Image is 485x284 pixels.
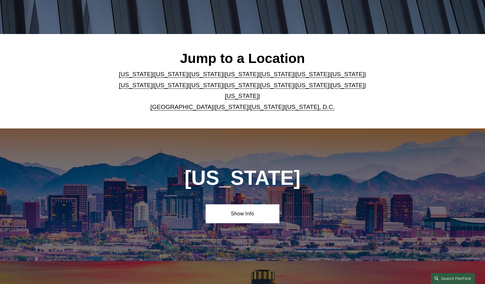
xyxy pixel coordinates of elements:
[150,104,213,110] a: [GEOGRAPHIC_DATA]
[260,82,294,88] a: [US_STATE]
[154,82,188,88] a: [US_STATE]
[190,71,223,77] a: [US_STATE]
[215,104,248,110] a: [US_STATE]
[154,71,188,77] a: [US_STATE]
[119,82,153,88] a: [US_STATE]
[331,71,365,77] a: [US_STATE]
[431,273,475,284] a: Search this site
[260,71,294,77] a: [US_STATE]
[119,71,153,77] a: [US_STATE]
[225,82,259,88] a: [US_STATE]
[250,104,284,110] a: [US_STATE]
[225,93,259,99] a: [US_STATE]
[295,71,329,77] a: [US_STATE]
[206,204,279,223] a: Show Info
[295,82,329,88] a: [US_STATE]
[190,82,223,88] a: [US_STATE]
[150,167,334,190] h1: [US_STATE]
[114,50,371,66] h2: Jump to a Location
[285,104,335,110] a: [US_STATE], D.C.
[225,71,259,77] a: [US_STATE]
[114,69,371,112] p: | | | | | | | | | | | | | | | | | |
[331,82,365,88] a: [US_STATE]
